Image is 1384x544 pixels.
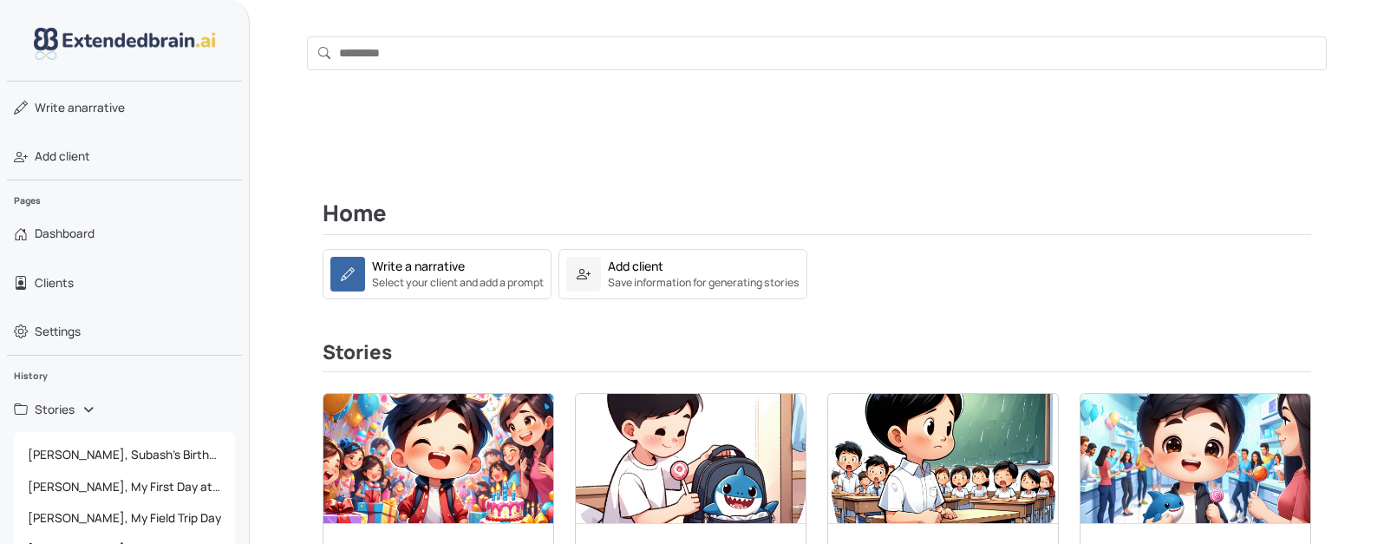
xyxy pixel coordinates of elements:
[608,275,800,291] small: Save information for generating stories
[34,28,216,60] img: logo
[323,264,552,280] a: Write a narrativeSelect your client and add a prompt
[323,249,552,299] a: Write a narrativeSelect your client and add a prompt
[35,99,125,116] span: narrative
[372,257,465,275] div: Write a narrative
[558,264,807,280] a: Add clientSave information for generating stories
[35,147,90,165] span: Add client
[14,471,235,502] a: [PERSON_NAME], My First Day at a New School
[35,225,95,242] span: Dashboard
[576,394,806,523] img: narrative
[828,394,1058,523] img: narrative
[323,341,1311,372] h3: Stories
[21,471,228,502] span: [PERSON_NAME], My First Day at a New School
[35,274,74,292] span: Clients
[35,323,81,340] span: Settings
[21,502,228,534] span: [PERSON_NAME], My Field Trip Day
[35,100,75,115] span: Write a
[608,257,663,275] div: Add client
[372,275,544,291] small: Select your client and add a prompt
[323,200,1311,235] h2: Home
[21,439,228,470] span: [PERSON_NAME], Subash's Birthday Party Adventure
[1080,394,1310,523] img: narrative
[35,401,75,418] span: Stories
[14,439,235,470] a: [PERSON_NAME], Subash's Birthday Party Adventure
[14,502,235,534] a: [PERSON_NAME], My Field Trip Day
[558,249,807,299] a: Add clientSave information for generating stories
[323,394,553,523] img: narrative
